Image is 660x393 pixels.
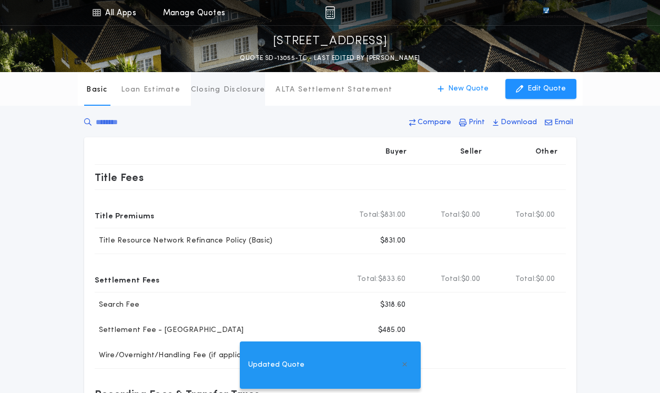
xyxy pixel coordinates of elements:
[524,7,568,18] img: vs-icon
[378,325,406,336] p: $485.00
[418,117,451,128] p: Compare
[406,113,454,132] button: Compare
[385,147,407,157] p: Buyer
[542,113,576,132] button: Email
[461,210,480,220] span: $0.00
[469,117,485,128] p: Print
[380,300,406,310] p: $318.60
[505,79,576,99] button: Edit Quote
[448,84,489,94] p: New Quote
[441,274,462,285] b: Total:
[535,147,557,157] p: Other
[515,210,536,220] b: Total:
[501,117,537,128] p: Download
[325,6,335,19] img: img
[86,85,107,95] p: Basic
[380,210,406,220] span: $831.00
[121,85,180,95] p: Loan Estimate
[95,236,273,246] p: Title Resource Network Refinance Policy (Basic)
[273,33,388,50] p: [STREET_ADDRESS]
[95,271,160,288] p: Settlement Fees
[554,117,573,128] p: Email
[378,274,406,285] span: $833.60
[95,169,144,186] p: Title Fees
[357,274,378,285] b: Total:
[191,85,266,95] p: Closing Disclosure
[490,113,540,132] button: Download
[427,79,499,99] button: New Quote
[276,85,392,95] p: ALTA Settlement Statement
[240,53,420,64] p: QUOTE SD-13055-TC - LAST EDITED BY [PERSON_NAME]
[95,300,140,310] p: Search Fee
[536,210,555,220] span: $0.00
[441,210,462,220] b: Total:
[95,207,155,224] p: Title Premiums
[536,274,555,285] span: $0.00
[359,210,380,220] b: Total:
[248,359,304,371] span: Updated Quote
[95,325,244,336] p: Settlement Fee - [GEOGRAPHIC_DATA]
[380,236,406,246] p: $831.00
[456,113,488,132] button: Print
[460,147,482,157] p: Seller
[527,84,566,94] p: Edit Quote
[515,274,536,285] b: Total:
[461,274,480,285] span: $0.00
